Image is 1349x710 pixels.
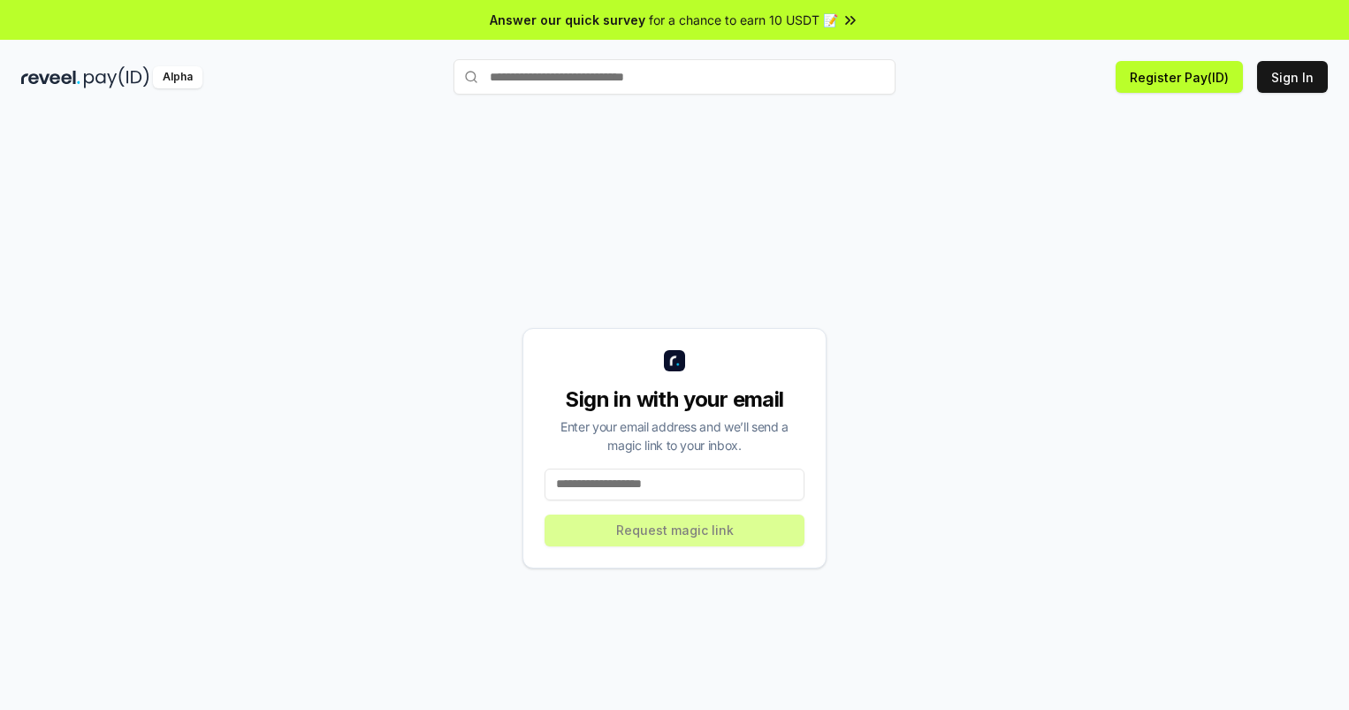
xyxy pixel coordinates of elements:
button: Sign In [1257,61,1328,93]
div: Enter your email address and we’ll send a magic link to your inbox. [545,417,804,454]
div: Alpha [153,66,202,88]
span: for a chance to earn 10 USDT 📝 [649,11,838,29]
img: pay_id [84,66,149,88]
span: Answer our quick survey [490,11,645,29]
img: logo_small [664,350,685,371]
div: Sign in with your email [545,386,804,414]
img: reveel_dark [21,66,80,88]
button: Register Pay(ID) [1116,61,1243,93]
